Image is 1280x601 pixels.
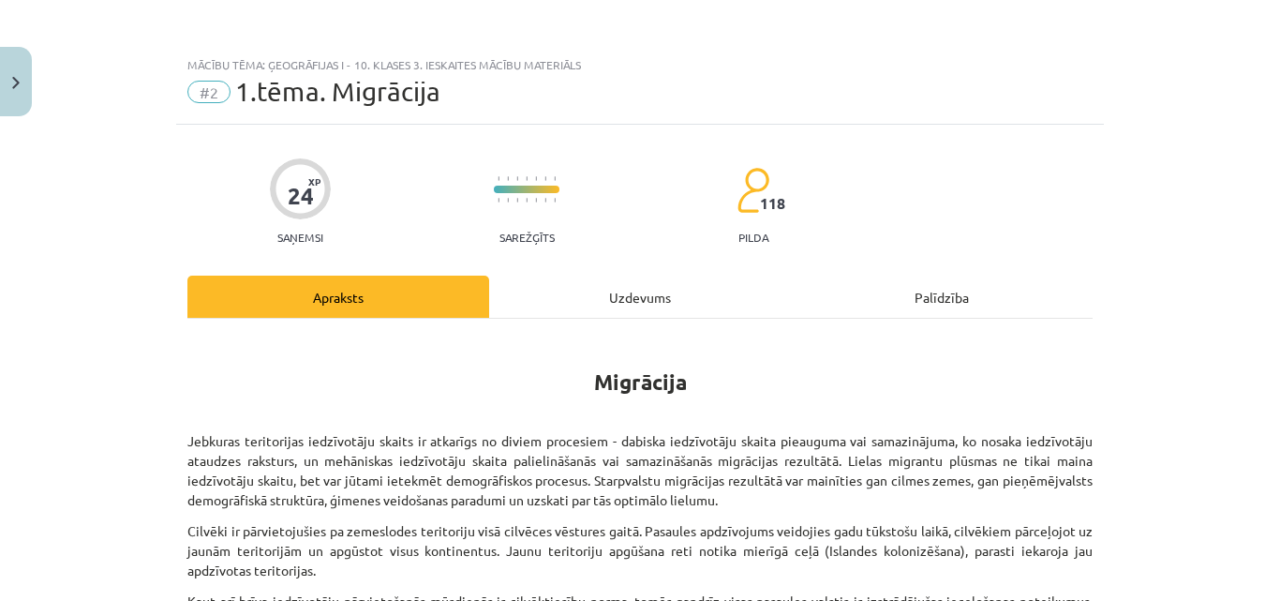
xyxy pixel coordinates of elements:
div: Mācību tēma: Ģeogrāfijas i - 10. klases 3. ieskaites mācību materiāls [187,58,1093,71]
img: students-c634bb4e5e11cddfef0936a35e636f08e4e9abd3cc4e673bd6f9a4125e45ecb1.svg [737,167,769,214]
span: XP [308,176,320,187]
img: icon-short-line-57e1e144782c952c97e751825c79c345078a6d821885a25fce030b3d8c18986b.svg [554,198,556,203]
div: Palīdzība [791,276,1093,318]
img: icon-short-line-57e1e144782c952c97e751825c79c345078a6d821885a25fce030b3d8c18986b.svg [544,176,546,181]
img: icon-short-line-57e1e144782c952c97e751825c79c345078a6d821885a25fce030b3d8c18986b.svg [554,176,556,181]
img: icon-short-line-57e1e144782c952c97e751825c79c345078a6d821885a25fce030b3d8c18986b.svg [507,198,509,203]
img: icon-short-line-57e1e144782c952c97e751825c79c345078a6d821885a25fce030b3d8c18986b.svg [544,198,546,203]
img: icon-short-line-57e1e144782c952c97e751825c79c345078a6d821885a25fce030b3d8c18986b.svg [507,176,509,181]
p: Jebkuras teritorijas iedzīvotāju skaits ir atkarīgs no diviem procesiem - dabiska iedzīvotāju ska... [187,431,1093,510]
img: icon-short-line-57e1e144782c952c97e751825c79c345078a6d821885a25fce030b3d8c18986b.svg [535,176,537,181]
span: 118 [760,195,785,212]
img: icon-close-lesson-0947bae3869378f0d4975bcd49f059093ad1ed9edebbc8119c70593378902aed.svg [12,77,20,89]
span: 1.tēma. Migrācija [235,76,440,107]
img: icon-short-line-57e1e144782c952c97e751825c79c345078a6d821885a25fce030b3d8c18986b.svg [526,176,528,181]
p: Cilvēki ir pārvietojušies pa zemeslodes teritoriju visā cilvēces vēstures gaitā. Pasaules apdzīvo... [187,521,1093,580]
img: icon-short-line-57e1e144782c952c97e751825c79c345078a6d821885a25fce030b3d8c18986b.svg [526,198,528,203]
b: Migrācija [594,368,687,396]
div: 24 [288,183,314,209]
img: icon-short-line-57e1e144782c952c97e751825c79c345078a6d821885a25fce030b3d8c18986b.svg [535,198,537,203]
img: icon-short-line-57e1e144782c952c97e751825c79c345078a6d821885a25fce030b3d8c18986b.svg [498,176,499,181]
img: icon-short-line-57e1e144782c952c97e751825c79c345078a6d821885a25fce030b3d8c18986b.svg [516,176,518,181]
p: Saņemsi [270,231,331,244]
p: Sarežģīts [499,231,555,244]
div: Uzdevums [489,276,791,318]
div: Apraksts [187,276,489,318]
img: icon-short-line-57e1e144782c952c97e751825c79c345078a6d821885a25fce030b3d8c18986b.svg [498,198,499,203]
img: icon-short-line-57e1e144782c952c97e751825c79c345078a6d821885a25fce030b3d8c18986b.svg [516,198,518,203]
p: pilda [738,231,768,244]
span: #2 [187,81,231,103]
